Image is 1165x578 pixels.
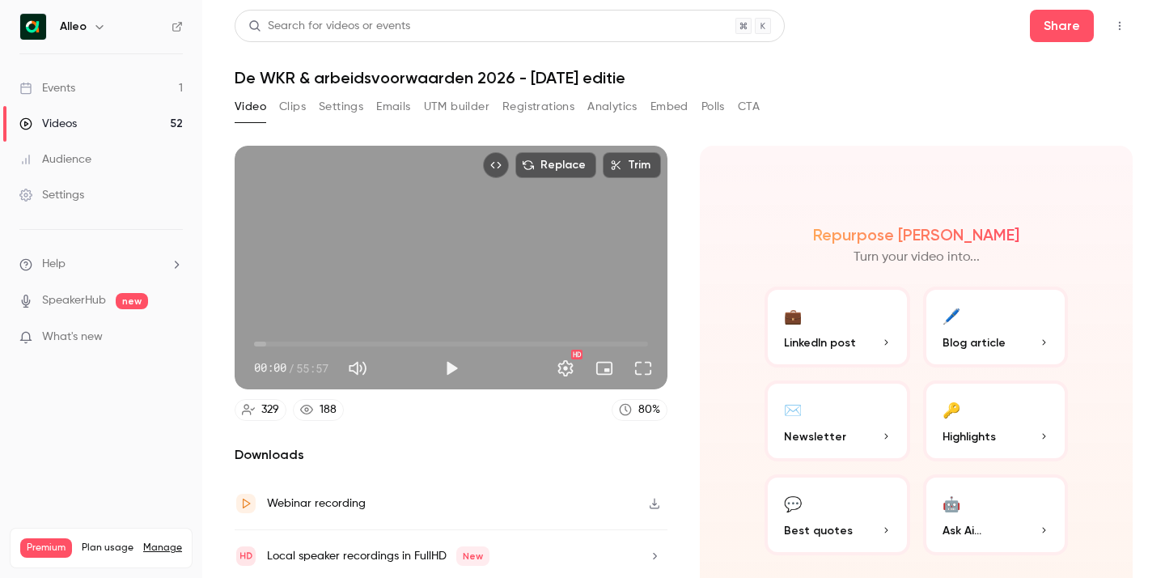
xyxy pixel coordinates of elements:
span: LinkedIn post [784,334,856,351]
button: Registrations [502,94,574,120]
span: Best quotes [784,522,853,539]
h1: De WKR & arbeidsvoorwaarden 2026 - [DATE] editie [235,68,1133,87]
span: Blog article [943,334,1006,351]
h2: Repurpose [PERSON_NAME] [813,225,1019,244]
button: Clips [279,94,306,120]
button: Analytics [587,94,638,120]
span: Help [42,256,66,273]
span: New [456,546,489,566]
button: ✉️Newsletter [765,380,910,461]
div: 00:00 [254,359,328,376]
div: Local speaker recordings in FullHD [267,546,489,566]
a: 329 [235,399,286,421]
button: Top Bar Actions [1107,13,1133,39]
span: Plan usage [82,542,133,555]
div: 💼 [784,303,802,328]
button: 💼LinkedIn post [765,287,910,368]
img: Alleo [20,14,46,40]
div: 🖊️ [943,303,960,328]
button: 🖊️Blog article [923,287,1069,368]
div: HD [571,350,582,359]
div: 🤖 [943,491,960,516]
div: 🔑 [943,397,960,422]
div: Webinar recording [267,494,366,513]
button: Replace [515,152,596,178]
h2: Downloads [235,445,667,465]
span: Newsletter [784,428,846,445]
button: 🔑Highlights [923,380,1069,461]
a: SpeakerHub [42,292,106,309]
button: Turn on miniplayer [588,352,621,385]
span: What's new [42,329,103,346]
button: Mute [341,352,374,385]
span: / [288,359,294,376]
span: Premium [20,538,72,558]
div: 329 [261,402,279,419]
a: 188 [293,399,344,421]
a: Manage [143,542,182,555]
button: Full screen [627,352,659,385]
button: Embed [650,94,688,120]
h6: Alleo [60,19,87,35]
div: ✉️ [784,397,802,422]
button: 💬Best quotes [765,474,910,555]
button: Embed video [483,152,509,178]
button: Share [1030,10,1094,42]
button: Play [435,352,468,385]
iframe: Noticeable Trigger [163,330,183,345]
button: Emails [376,94,410,120]
span: 00:00 [254,359,286,376]
button: UTM builder [424,94,489,120]
div: Audience [19,151,91,168]
div: Settings [19,187,84,203]
div: Search for videos or events [248,18,410,35]
li: help-dropdown-opener [19,256,183,273]
a: 80% [612,399,667,421]
div: 188 [320,402,337,419]
button: Video [235,94,266,120]
p: Turn your video into... [854,248,980,267]
span: 55:57 [296,359,328,376]
div: 80 % [638,402,660,419]
span: Ask Ai... [943,522,981,539]
button: Settings [319,94,363,120]
span: new [116,293,148,309]
div: Events [19,80,75,96]
button: 🤖Ask Ai... [923,474,1069,555]
button: Polls [701,94,725,120]
button: Trim [603,152,661,178]
div: Videos [19,116,77,132]
div: 💬 [784,491,802,516]
button: Settings [549,352,582,385]
span: Highlights [943,428,996,445]
button: CTA [738,94,760,120]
